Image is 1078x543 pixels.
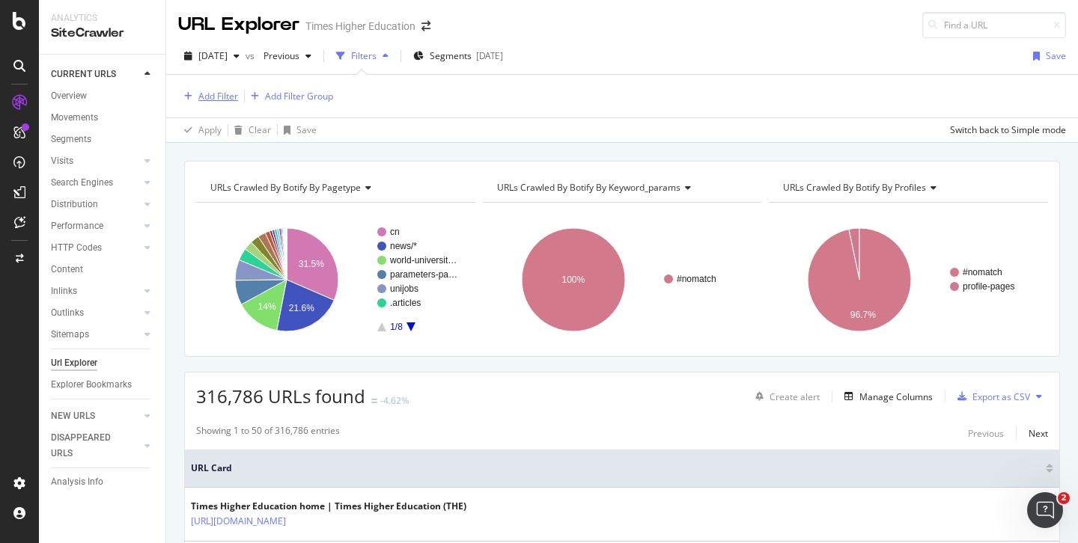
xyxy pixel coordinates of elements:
svg: A chart. [483,215,758,345]
div: Add Filter Group [265,90,333,102]
div: NEW URLS [51,408,95,424]
a: [URL][DOMAIN_NAME] [191,514,286,529]
div: Save [1046,49,1066,62]
div: Clear [249,123,271,136]
button: Save [278,118,317,142]
div: SiteCrawler [51,25,153,42]
a: Segments [51,132,155,147]
div: Content [51,262,83,277]
h4: URLs Crawled By Botify By pagetype [207,176,462,200]
button: Previous [968,424,1004,442]
text: news/* [390,241,417,251]
div: Create alert [770,390,820,403]
div: Add Filter [198,90,238,102]
div: Sitemaps [51,327,89,343]
div: Times Higher Education [305,19,415,34]
div: Explorer Bookmarks [51,377,132,393]
div: Showing 1 to 50 of 316,786 entries [196,424,340,442]
text: 31.5% [299,259,324,269]
a: NEW URLS [51,408,140,424]
button: Filters [330,44,395,68]
button: Export as CSV [951,384,1030,408]
button: Segments[DATE] [407,44,509,68]
div: Previous [968,427,1004,440]
h4: URLs Crawled By Botify By profiles [780,176,1035,200]
a: Sitemaps [51,327,140,343]
a: Visits [51,153,140,169]
button: Next [1029,424,1048,442]
span: URL Card [191,461,1042,475]
div: Save [296,123,317,136]
text: 21.6% [289,303,314,313]
div: Switch back to Simple mode [950,123,1066,136]
span: 2 [1058,492,1070,504]
button: Previous [258,44,317,68]
div: Manage Columns [859,390,933,403]
div: -4.62% [380,394,409,407]
div: Analysis Info [51,474,103,490]
a: Search Engines [51,175,140,191]
span: URLs Crawled By Botify By pagetype [210,181,361,194]
text: 14% [258,301,276,312]
div: arrow-right-arrow-left [421,21,430,31]
text: unijobs [390,283,418,294]
text: #nomatch [963,267,1002,277]
svg: A chart. [196,215,472,345]
div: Search Engines [51,175,113,191]
text: 96.7% [850,310,876,320]
div: Segments [51,132,91,147]
text: parameters-pa… [390,269,457,280]
button: [DATE] [178,44,246,68]
h4: URLs Crawled By Botify By keyword_params [494,176,749,200]
span: Segments [430,49,472,62]
span: 2025 Sep. 8th [198,49,228,62]
a: CURRENT URLS [51,67,140,82]
text: profile-pages [963,281,1014,292]
div: Url Explorer [51,355,97,371]
svg: A chart. [769,215,1044,345]
iframe: Intercom live chat [1027,492,1063,528]
a: Distribution [51,197,140,212]
div: HTTP Codes [51,240,102,256]
a: Performance [51,218,140,234]
input: Find a URL [922,12,1066,38]
div: Performance [51,218,103,234]
button: Apply [178,118,222,142]
div: Inlinks [51,283,77,299]
text: 100% [561,274,585,285]
div: Visits [51,153,73,169]
a: Explorer Bookmarks [51,377,155,393]
button: Switch back to Simple mode [944,118,1066,142]
a: Analysis Info [51,474,155,490]
text: 1/8 [390,322,403,332]
a: Outlinks [51,305,140,321]
div: URL Explorer [178,12,299,37]
text: cn [390,227,400,237]
img: Equal [371,399,377,403]
button: Save [1027,44,1066,68]
div: [DATE] [476,49,503,62]
div: Export as CSV [972,390,1030,403]
button: Clear [228,118,271,142]
div: Overview [51,88,87,104]
a: Inlinks [51,283,140,299]
div: Filters [351,49,377,62]
button: Add Filter Group [245,88,333,105]
button: Manage Columns [838,387,933,405]
a: Content [51,262,155,277]
text: #nomatch [677,274,716,284]
div: Times Higher Education home | Times Higher Education (THE) [191,500,466,513]
a: HTTP Codes [51,240,140,256]
span: vs [246,49,258,62]
a: Overview [51,88,155,104]
span: URLs Crawled By Botify By profiles [783,181,926,194]
button: Add Filter [178,88,238,105]
div: Movements [51,110,98,126]
div: Next [1029,427,1048,440]
div: DISAPPEARED URLS [51,430,127,461]
span: URLs Crawled By Botify By keyword_params [497,181,680,194]
div: Analytics [51,12,153,25]
button: Create alert [749,384,820,408]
